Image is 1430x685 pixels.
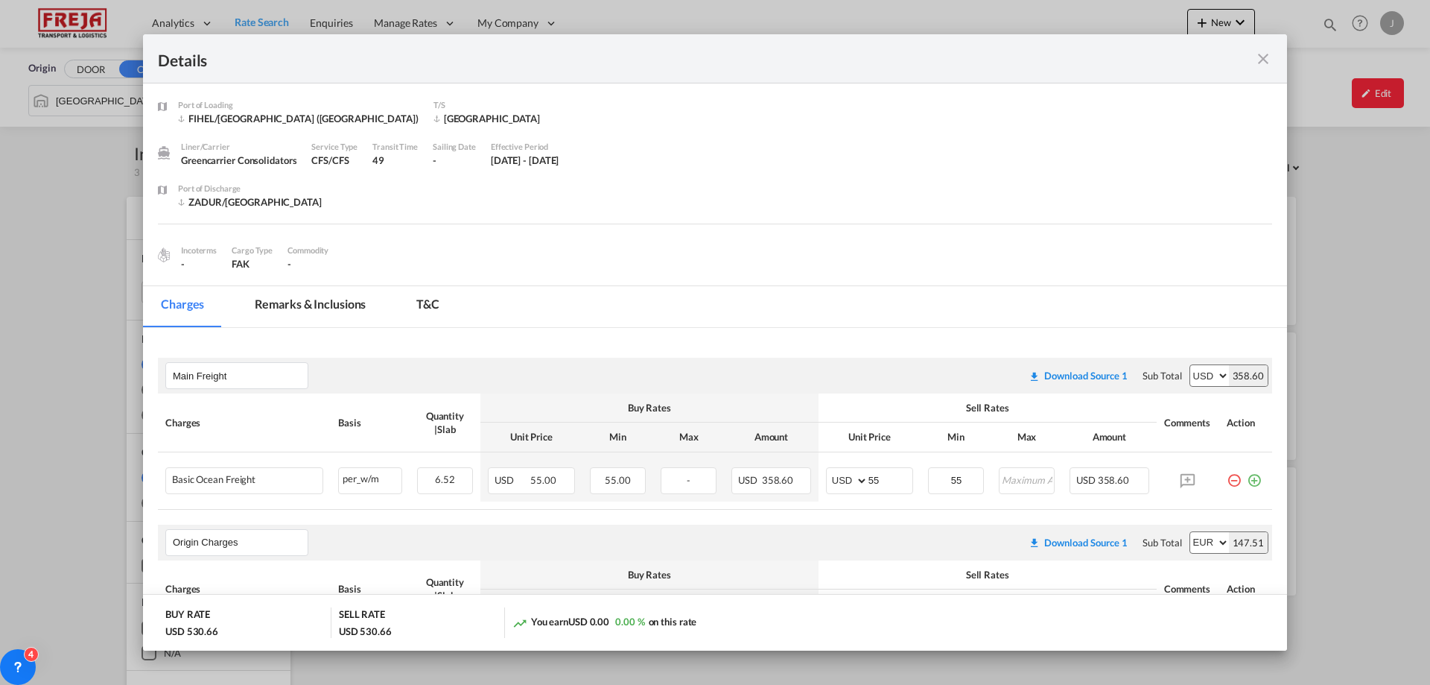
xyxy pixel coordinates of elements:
[1021,370,1135,382] div: Download original source rate sheet
[512,615,697,631] div: You earn on this rate
[480,423,582,452] th: Unit Price
[433,112,553,125] div: Germany
[433,98,553,112] div: T/S
[653,423,724,452] th: Max
[156,247,172,263] img: cargo.png
[819,423,921,452] th: Unit Price
[435,473,455,485] span: 6.52
[181,154,296,167] div: Greencarrier Consolidators
[991,423,1062,452] th: Max
[237,286,384,327] md-tab-item: Remarks & Inclusions
[530,474,556,486] span: 55.00
[143,286,222,327] md-tab-item: Charges
[1062,590,1157,619] th: Amount
[488,401,811,414] div: Buy Rates
[868,468,912,490] input: 55
[165,625,218,638] div: USD 530.66
[181,140,296,154] div: Liner/Carrier
[173,364,308,387] input: Leg Name
[165,607,210,625] div: BUY RATE
[173,531,308,554] input: Leg Name
[495,474,529,486] span: USD
[339,468,401,487] div: per_w/m
[1219,394,1272,452] th: Action
[178,98,419,112] div: Port of Loading
[582,423,653,452] th: Min
[491,140,559,154] div: Effective Period
[311,140,357,154] div: Service Type
[1062,423,1157,452] th: Amount
[1254,50,1272,68] md-icon: icon-close fg-AAA8AD m-0 cursor
[826,568,1149,581] div: Sell Rates
[1044,370,1128,382] div: Download Source 1
[178,112,419,125] div: FIHEL/Helsingfors (Helsinki)
[181,257,217,271] div: -
[372,154,418,167] div: 49
[1044,537,1128,549] div: Download Source 1
[287,258,291,270] span: -
[568,616,609,628] span: USD 0.00
[1143,369,1181,382] div: Sub Total
[165,582,323,596] div: Charges
[1157,561,1219,619] th: Comments
[582,590,653,619] th: Min
[433,154,476,167] div: -
[1227,467,1242,482] md-icon: icon-minus-circle-outline red-400-fg pt-7
[311,154,349,166] span: CFS/CFS
[232,257,273,271] div: FAK
[687,474,690,486] span: -
[1021,362,1135,389] button: Download original source rate sheet
[417,409,473,436] div: Quantity | Slab
[178,195,322,209] div: ZADUR/Durban
[921,423,991,452] th: Min
[1229,532,1268,553] div: 147.51
[172,474,255,485] div: Basic Ocean Freight
[338,582,402,596] div: Basis
[491,154,559,167] div: 1 Aug 2025 - 31 Aug 2025
[1021,529,1135,556] button: Download original source rate sheet
[488,568,811,581] div: Buy Rates
[158,49,1160,68] div: Details
[143,286,472,327] md-pagination-wrapper: Use the left and right arrow keys to navigate between tabs
[1247,467,1262,482] md-icon: icon-plus-circle-outline green-400-fg
[724,423,819,452] th: Amount
[287,244,328,257] div: Commodity
[826,401,1149,414] div: Sell Rates
[165,416,323,429] div: Charges
[1076,474,1096,486] span: USD
[1029,370,1128,382] div: Download original source rate sheet
[480,590,582,619] th: Unit Price
[143,34,1287,651] md-dialog: Port of Loading ...
[1098,474,1129,486] span: 358.60
[338,416,402,429] div: Basis
[181,244,217,257] div: Incoterms
[1029,537,1040,549] md-icon: icon-download
[512,616,527,631] md-icon: icon-trending-up
[1219,561,1272,619] th: Action
[398,286,457,327] md-tab-item: T&C
[232,244,273,257] div: Cargo Type
[178,182,322,195] div: Port of Discharge
[1000,468,1054,490] input: Maximum Amount
[762,474,793,486] span: 358.60
[1029,537,1128,549] div: Download original source rate sheet
[819,590,921,619] th: Unit Price
[724,590,819,619] th: Amount
[372,140,418,154] div: Transit Time
[921,590,991,619] th: Min
[991,590,1062,619] th: Max
[1029,370,1040,382] md-icon: icon-download
[1143,536,1181,549] div: Sub Total
[653,590,724,619] th: Max
[738,474,760,486] span: USD
[929,468,983,490] input: Minimum Amount
[1021,537,1135,549] div: Download original source rate sheet
[339,607,385,625] div: SELL RATE
[433,140,476,154] div: Sailing Date
[1157,394,1219,452] th: Comments
[615,616,644,628] span: 0.00 %
[417,575,473,602] div: Quantity | Slab
[605,474,631,486] span: 55.00
[339,625,392,638] div: USD 530.66
[1229,365,1268,386] div: 358.60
